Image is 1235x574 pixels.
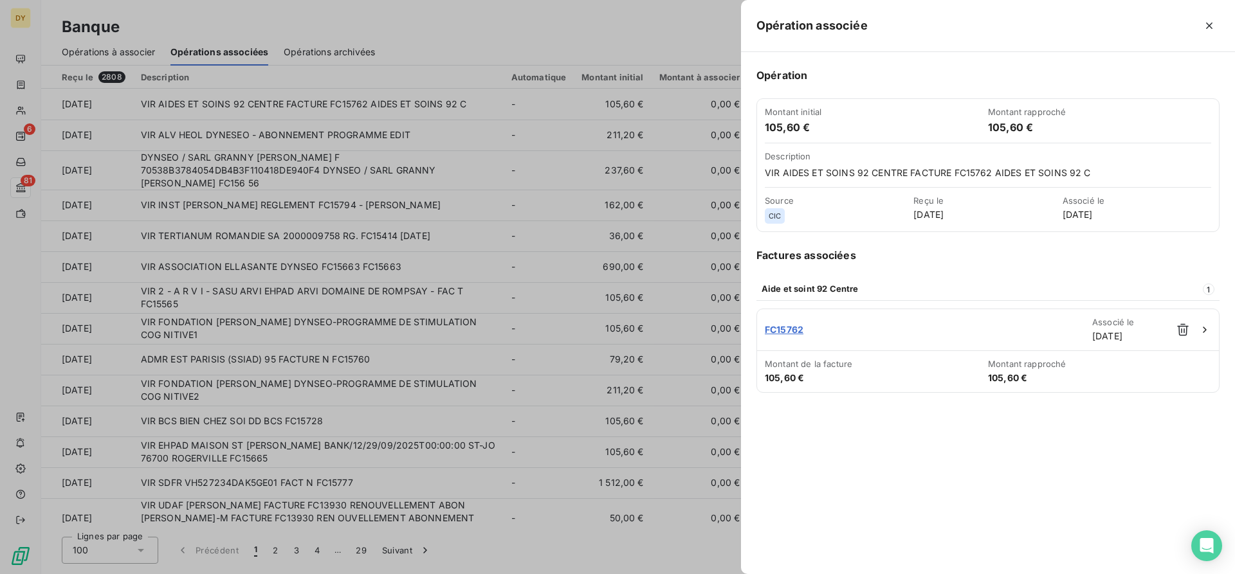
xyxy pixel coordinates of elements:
span: FC15762 [765,323,1092,336]
div: Open Intercom Messenger [1191,530,1222,561]
span: [DATE] [1063,208,1211,221]
h6: Opération [756,67,1220,83]
span: Description [765,151,811,161]
span: CIC [769,212,781,220]
h5: Opération associée [756,17,868,35]
span: Montant initial [765,107,988,117]
h6: 105,60 € [765,120,988,135]
span: 1 [1203,283,1214,295]
span: [DATE] [1092,330,1122,343]
span: [DATE] [913,208,1062,221]
a: FC15762Associé le[DATE]Montant de la facture105,60 €Montant rapproché105,60 € [756,309,1220,393]
span: Associé le [1092,317,1135,327]
span: Montant de la facture [765,359,988,369]
span: Montant rapproché [988,107,1211,117]
span: Source [765,195,794,206]
span: Reçu le [913,195,1062,206]
span: Associé le [1063,195,1211,206]
span: 105,60 € [765,372,988,384]
h6: Factures associées [756,247,1220,263]
span: Montant rapproché [988,359,1211,369]
span: VIR AIDES ET SOINS 92 CENTRE FACTURE FC15762 AIDES ET SOINS 92 C [765,166,1091,179]
span: Aide et soint 92 Centre [762,283,858,295]
h6: 105,60 € [988,120,1211,135]
span: 105,60 € [988,372,1211,384]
